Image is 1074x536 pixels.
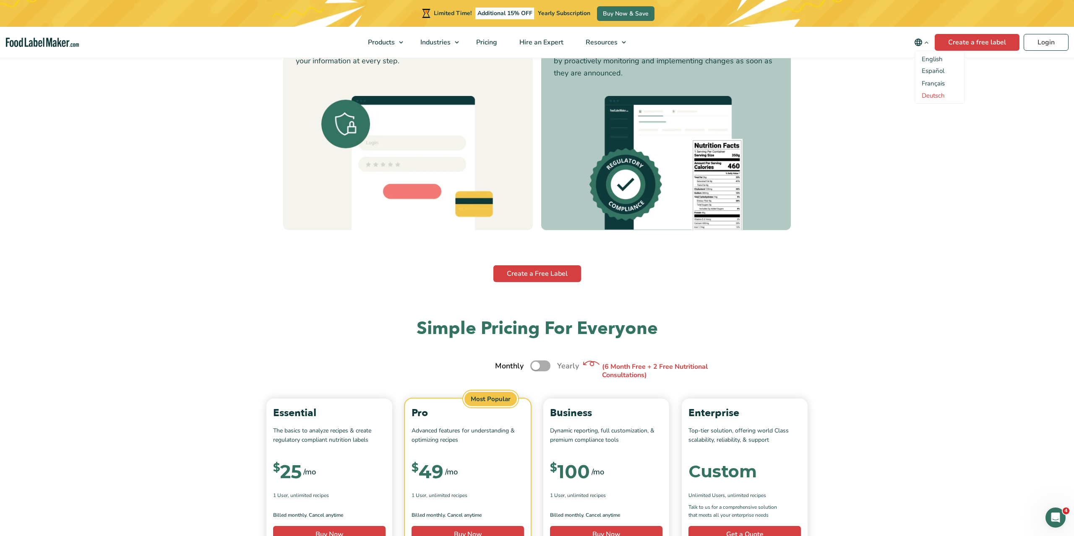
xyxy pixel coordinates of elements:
span: 1 User [273,492,288,499]
aside: Language selected: English [922,54,958,100]
span: , Unlimited Recipes [565,492,606,499]
span: Most Popular [463,391,518,408]
span: Products [365,38,396,47]
p: Business [550,405,662,421]
span: Hire an Expert [517,38,564,47]
span: Industries [418,38,451,47]
p: Talk to us for a comprehensive solution that meets all your enterprise needs [688,503,785,519]
span: Monthly [495,360,524,372]
label: Toggle [530,360,550,371]
p: Billed monthly. Cancel anytime [550,511,662,519]
p: Billed monthly. Cancel anytime [273,511,386,519]
span: Yearly Subscription [538,9,590,17]
p: Advanced features for understanding & optimizing recipes [412,426,524,445]
span: 4 [1063,508,1069,514]
span: 1 User [550,492,565,499]
p: Billed monthly. Cancel anytime [412,511,524,519]
span: $ [550,463,557,474]
a: Food Label Maker homepage [6,38,79,47]
span: English [922,55,943,63]
span: $ [412,463,419,474]
span: $ [273,463,280,474]
div: 49 [412,463,443,481]
a: Resources [575,27,630,58]
span: Pricing [474,38,498,47]
p: Essential [273,405,386,421]
span: /mo [445,466,458,478]
span: Yearly [557,360,579,372]
a: Language switcher : German [922,91,945,100]
a: Create a free label [935,34,1019,51]
div: Custom [688,463,757,480]
a: Login [1024,34,1069,51]
p: Pro [412,405,524,421]
a: Language switcher : French [922,79,945,88]
p: Top-tier solution, offering world Class scalability, reliability, & support [688,426,801,445]
a: Products [357,27,407,58]
a: Industries [409,27,463,58]
span: Limited Time! [434,9,472,17]
a: Buy Now & Save [597,6,654,21]
p: Dynamic reporting, full customization, & premium compliance tools [550,426,662,445]
span: /mo [592,466,604,478]
span: Unlimited Users [688,492,725,499]
span: , Unlimited Recipes [288,492,329,499]
p: The basics to analyze recipes & create regulatory compliant nutrition labels [273,426,386,445]
a: Create a Free Label [493,265,581,282]
a: Hire an Expert [508,27,573,58]
iframe: Intercom live chat [1045,508,1066,528]
div: 100 [550,463,590,481]
div: 25 [273,463,302,481]
span: /mo [303,466,316,478]
span: Additional 15% OFF [475,8,534,19]
span: , Unlimited Recipes [725,492,766,499]
h2: Simple Pricing For Everyone [262,317,812,340]
p: (6 Month Free + 2 Free Nutritional Consultations) [602,363,728,380]
p: Enterprise [688,405,801,421]
button: Change language [908,34,935,51]
span: 1 User [412,492,426,499]
span: , Unlimited Recipes [426,492,467,499]
a: Language switcher : Spanish [922,67,944,75]
a: Pricing [465,27,506,58]
span: Resources [583,38,618,47]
